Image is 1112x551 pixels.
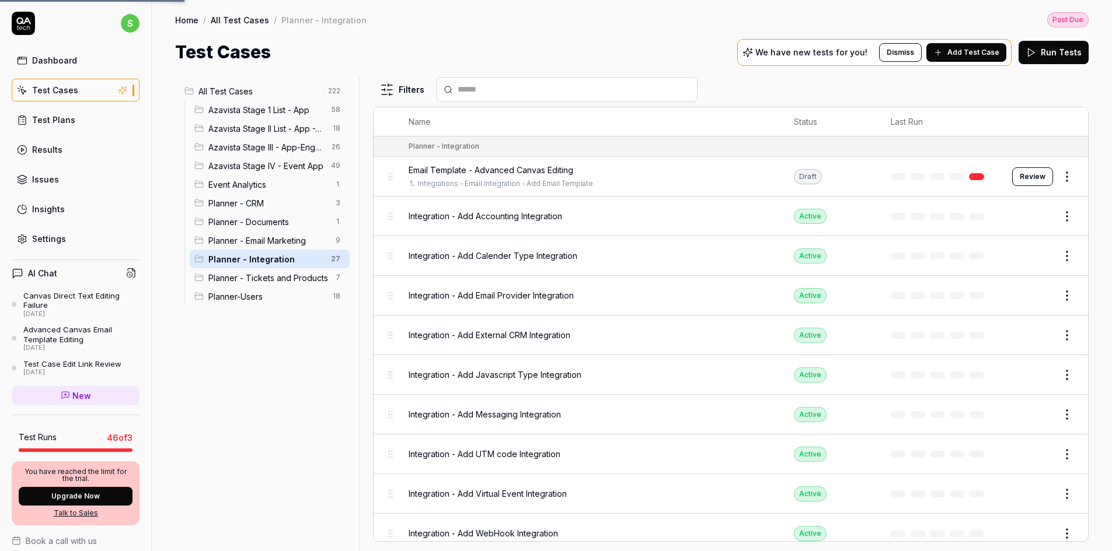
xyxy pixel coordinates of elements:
[12,49,140,72] a: Dashboard
[208,104,325,116] span: Azavista Stage 1 List - App
[19,508,133,518] a: Talk to Sales
[409,329,570,341] span: Integration - Add External CRM Integration
[121,14,140,33] span: s
[409,141,479,152] div: Planner - Integration
[190,100,350,119] div: Drag to reorderAzavista Stage 1 List - App58
[32,54,77,66] div: Dashboard
[794,367,827,382] div: Active
[326,159,345,173] span: 49
[281,14,367,26] div: Planner - Integration
[12,138,140,161] a: Results
[12,535,140,547] a: Book a call with us
[190,156,350,175] div: Drag to reorderAzavista Stage IV - Event App49
[331,271,345,285] span: 7
[32,203,65,215] div: Insights
[1012,167,1053,186] button: Review
[190,231,350,250] div: Drag to reorderPlanner - Email Marketing9
[397,107,782,136] th: Name
[208,122,326,135] span: Azavista Stage II List - App -Website
[409,289,574,301] span: Integration - Add Email Provider Integration
[12,168,140,191] a: Issues
[32,143,62,156] div: Results
[208,272,329,284] span: Planner - Tickets and Products
[947,47,999,58] span: Add Test Case
[208,178,329,191] span: Event Analytics
[211,14,269,26] a: All Test Cases
[121,12,140,35] button: s
[208,141,325,153] span: Azavista Stage III - App-Engagement App
[782,107,879,136] th: Status
[208,197,329,209] span: Planner - CRM
[374,355,1088,395] tr: Integration - Add Javascript Type IntegrationActive
[19,432,57,443] h5: Test Runs
[208,234,329,247] span: Planner - Email Marketing
[323,84,345,98] span: 222
[32,233,66,245] div: Settings
[794,447,827,462] div: Active
[208,160,324,172] span: Azavista Stage IV - Event App
[794,169,822,184] div: Draft
[1047,12,1089,27] button: Past Due
[23,368,121,377] div: [DATE]
[374,434,1088,474] tr: Integration - Add UTM code IntegrationActive
[12,386,140,405] a: New
[208,216,329,228] span: Planner - Documents
[32,173,59,185] div: Issues
[72,389,91,402] span: New
[794,248,827,264] div: Active
[19,487,133,506] button: Upgrade Now
[327,140,345,154] span: 26
[12,291,140,318] a: Canvas Direct Text Editing Failure[DATE]
[274,14,277,26] div: /
[794,486,827,501] div: Active
[409,164,573,176] span: Email Template - Advanced Canvas Editing
[926,43,1006,62] button: Add Test Case
[203,14,206,26] div: /
[409,368,581,381] span: Integration - Add Javascript Type Integration
[12,79,140,101] a: Test Cases
[12,359,140,377] a: Test Case Edit Link Review[DATE]
[794,209,827,224] div: Active
[26,535,97,547] span: Book a call with us
[331,215,345,229] span: 1
[175,39,271,65] h1: Test Cases
[794,526,827,541] div: Active
[12,108,140,131] a: Test Plans
[190,250,350,268] div: Drag to reorderPlanner - Integration27
[328,289,345,303] span: 18
[331,196,345,210] span: 3
[374,157,1088,196] tr: Email Template - Advanced Canvas EditingIntegrations - Email Integration - Add Email TemplateDraf...
[190,287,350,306] div: Drag to reorderPlanner-Users18
[208,253,324,265] span: Planner - Integration
[374,395,1088,434] tr: Integration - Add Messaging IntegrationActive
[418,178,593,189] a: Integrations - Email Integration - Add Email Template
[23,359,121,368] div: Test Case Edit Link Review
[409,448,560,460] span: Integration - Add UTM code Integration
[879,43,922,62] button: Dismiss
[190,212,350,231] div: Drag to reorderPlanner - Documents1
[32,114,75,126] div: Test Plans
[409,527,558,539] span: Integration - Add WebHook Integration
[374,474,1088,514] tr: Integration - Add Virtual Event IntegrationActive
[190,119,350,138] div: Drag to reorderAzavista Stage II List - App -Website18
[326,252,345,266] span: 27
[23,325,140,344] div: Advanced Canvas Email Template Editing
[23,310,140,318] div: [DATE]
[409,210,562,222] span: Integration - Add Accounting Integration
[23,344,140,352] div: [DATE]
[373,78,431,101] button: Filters
[374,236,1088,276] tr: Integration - Add Calender Type IntegrationActive
[328,121,345,135] span: 18
[32,84,78,96] div: Test Cases
[190,268,350,287] div: Drag to reorderPlanner - Tickets and Products7
[208,290,326,303] span: Planner-Users
[28,267,57,279] h4: AI Chat
[794,407,827,422] div: Active
[794,288,827,303] div: Active
[175,14,198,26] a: Home
[19,468,133,482] p: You have reached the limit for the trial.
[190,175,350,194] div: Drag to reorderEvent Analytics1
[374,196,1088,236] tr: Integration - Add Accounting IntegrationActive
